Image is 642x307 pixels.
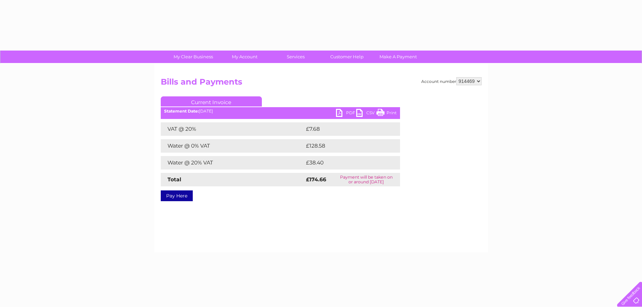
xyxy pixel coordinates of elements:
div: [DATE] [161,109,400,114]
a: Customer Help [319,51,375,63]
a: PDF [336,109,356,119]
strong: £174.66 [306,176,326,183]
td: VAT @ 20% [161,122,304,136]
td: Water @ 0% VAT [161,139,304,153]
td: £7.68 [304,122,384,136]
a: Pay Here [161,190,193,201]
strong: Total [167,176,181,183]
a: CSV [356,109,376,119]
a: Make A Payment [370,51,426,63]
td: £128.58 [304,139,388,153]
a: Current Invoice [161,96,262,106]
a: My Account [217,51,272,63]
a: Print [376,109,397,119]
div: Account number [421,77,482,85]
td: £38.40 [304,156,387,170]
h2: Bills and Payments [161,77,482,90]
a: My Clear Business [165,51,221,63]
td: Water @ 20% VAT [161,156,304,170]
td: Payment will be taken on or around [DATE] [333,173,400,186]
b: Statement Date: [164,109,199,114]
a: Services [268,51,324,63]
